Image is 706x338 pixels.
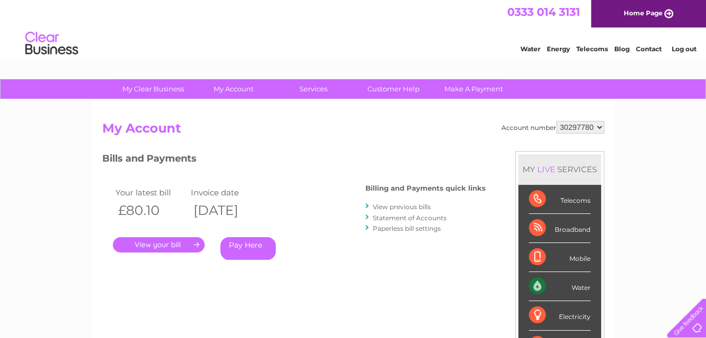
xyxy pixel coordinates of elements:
a: Log out [671,45,696,53]
a: Energy [547,45,570,53]
div: Broadband [529,214,591,243]
td: Invoice date [188,185,264,200]
a: Make A Payment [430,79,517,99]
a: Contact [636,45,662,53]
div: Clear Business is a trading name of Verastar Limited (registered in [GEOGRAPHIC_DATA] No. 3667643... [104,6,603,51]
div: Electricity [529,301,591,330]
a: My Clear Business [110,79,197,99]
a: Water [520,45,540,53]
div: Account number [501,121,604,134]
a: My Account [190,79,277,99]
th: £80.10 [113,200,189,221]
div: MY SERVICES [518,154,601,184]
a: Paperless bill settings [373,224,441,232]
a: Pay Here [220,237,276,260]
div: Water [529,272,591,301]
div: LIVE [535,164,557,174]
a: Customer Help [350,79,437,99]
a: Telecoms [576,45,608,53]
th: [DATE] [188,200,264,221]
div: Telecoms [529,185,591,214]
a: 0333 014 3131 [507,5,580,18]
td: Your latest bill [113,185,189,200]
h4: Billing and Payments quick links [365,184,486,192]
a: Services [270,79,357,99]
img: logo.png [25,27,79,60]
a: View previous bills [373,203,431,211]
a: Blog [614,45,630,53]
h2: My Account [102,121,604,141]
a: Statement of Accounts [373,214,447,222]
div: Mobile [529,243,591,272]
a: . [113,237,205,252]
h3: Bills and Payments [102,151,486,170]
